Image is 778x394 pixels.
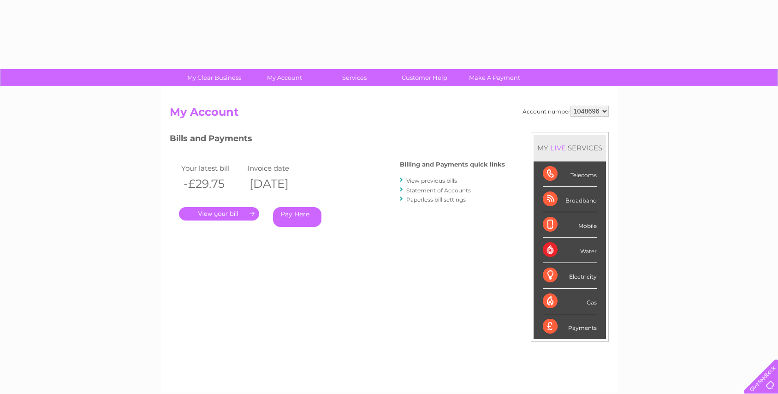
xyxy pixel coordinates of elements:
[406,177,457,184] a: View previous bills
[523,106,609,117] div: Account number
[316,69,392,86] a: Services
[543,263,597,288] div: Electricity
[548,143,568,152] div: LIVE
[170,132,505,148] h3: Bills and Payments
[543,238,597,263] div: Water
[179,174,245,193] th: -£29.75
[245,162,311,174] td: Invoice date
[400,161,505,168] h4: Billing and Payments quick links
[176,69,252,86] a: My Clear Business
[543,289,597,314] div: Gas
[246,69,322,86] a: My Account
[543,161,597,187] div: Telecoms
[543,187,597,212] div: Broadband
[534,135,606,161] div: MY SERVICES
[543,314,597,339] div: Payments
[457,69,533,86] a: Make A Payment
[406,187,471,194] a: Statement of Accounts
[245,174,311,193] th: [DATE]
[179,207,259,221] a: .
[386,69,463,86] a: Customer Help
[170,106,609,123] h2: My Account
[179,162,245,174] td: Your latest bill
[273,207,321,227] a: Pay Here
[543,212,597,238] div: Mobile
[406,196,466,203] a: Paperless bill settings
